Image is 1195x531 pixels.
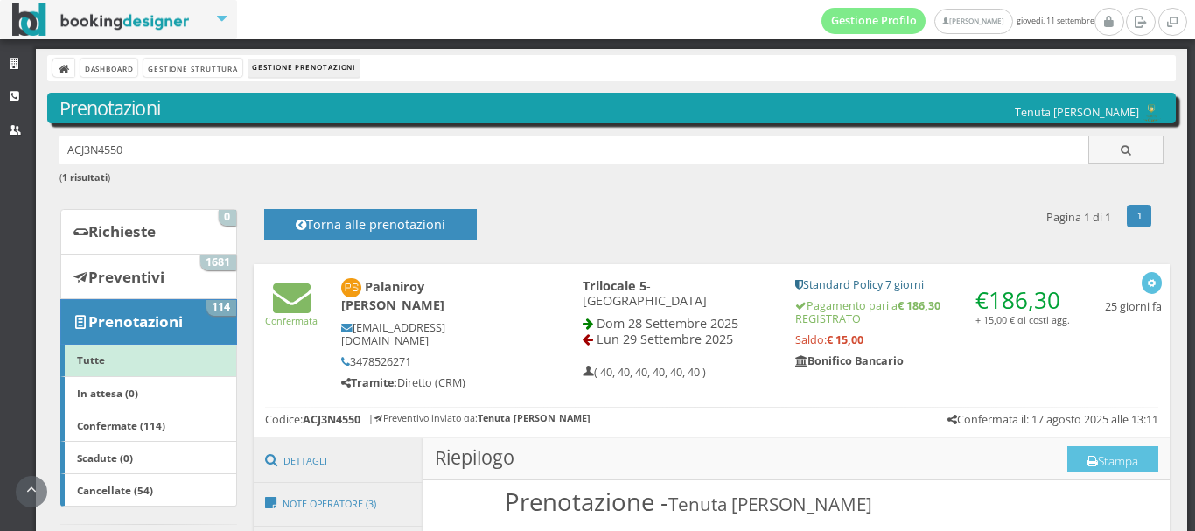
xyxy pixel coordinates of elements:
[59,172,1164,184] h6: ( )
[60,344,236,377] a: Tutte
[1046,211,1111,224] h5: Pagina 1 di 1
[265,413,360,426] h5: Codice:
[265,300,318,327] a: Confermata
[1015,104,1164,122] h5: Tenuta [PERSON_NAME]
[200,255,236,270] span: 1681
[821,8,926,34] a: Gestione Profilo
[341,355,523,368] h5: 3478526271
[423,438,1170,481] h3: Riepilogo
[583,277,646,294] b: Trilocale 5
[264,209,477,240] button: Torna alle prenotazioni
[795,299,1070,325] h5: Pagamento pari a REGISTRATO
[80,59,137,77] a: Dashboard
[60,209,236,255] a: Richieste 0
[583,366,706,379] h5: ( 40, 40, 40, 40, 40, 40 )
[206,300,236,316] span: 114
[77,418,165,432] b: Confermate (114)
[77,353,105,367] b: Tutte
[60,254,236,299] a: Preventivi 1681
[77,386,138,400] b: In attesa (0)
[88,267,164,287] b: Preventivi
[248,59,360,78] li: Gestione Prenotazioni
[60,376,236,409] a: In attesa (0)
[1127,205,1152,227] a: 1
[975,313,1070,326] small: + 15,00 € di costi agg.
[597,331,733,347] span: Lun 29 Settembre 2025
[1067,446,1158,472] button: Stampa
[668,492,872,516] small: Tenuta [PERSON_NAME]
[583,278,772,309] h4: - [GEOGRAPHIC_DATA]
[303,412,360,427] b: ACJ3N4550
[505,487,1087,516] h1: Prenotazione -
[341,278,361,298] img: palaniroy selvanayagam
[59,136,1089,164] input: Ricerca cliente - (inserisci il codice, il nome, il cognome, il numero di telefono o la mail)
[795,353,904,368] b: Bonifico Bancario
[254,438,423,484] a: Dettagli
[821,8,1094,34] span: giovedì, 11 settembre
[597,315,738,332] span: Dom 28 Settembre 2025
[341,376,523,389] h5: Diretto (CRM)
[284,217,458,244] h4: Torna alle prenotazioni
[827,332,863,347] strong: € 15,00
[795,333,1070,346] h5: Saldo:
[59,97,1164,120] h3: Prenotazioni
[975,284,1060,316] span: €
[60,409,236,442] a: Confermate (114)
[60,473,236,507] a: Cancellate (54)
[88,221,156,241] b: Richieste
[254,481,423,527] a: Note Operatore (3)
[341,375,397,390] b: Tramite:
[219,210,236,226] span: 0
[934,9,1012,34] a: [PERSON_NAME]
[898,298,940,313] strong: € 186,30
[62,171,108,184] b: 1 risultati
[143,59,241,77] a: Gestione Struttura
[478,411,591,424] b: Tenuta [PERSON_NAME]
[989,284,1060,316] span: 186,30
[341,321,523,347] h5: [EMAIL_ADDRESS][DOMAIN_NAME]
[77,483,153,497] b: Cancellate (54)
[795,278,1070,291] h5: Standard Policy 7 giorni
[341,278,444,313] b: Palaniroy [PERSON_NAME]
[947,413,1158,426] h5: Confermata il: 17 agosto 2025 alle 13:11
[12,3,190,37] img: BookingDesigner.com
[60,441,236,474] a: Scadute (0)
[88,311,183,332] b: Prenotazioni
[1105,300,1162,313] h5: 25 giorni fa
[368,413,591,424] h6: | Preventivo inviato da:
[1139,104,1164,122] img: c17ce5f8a98d11e9805da647fc135771.png
[60,299,236,345] a: Prenotazioni 114
[77,451,133,465] b: Scadute (0)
